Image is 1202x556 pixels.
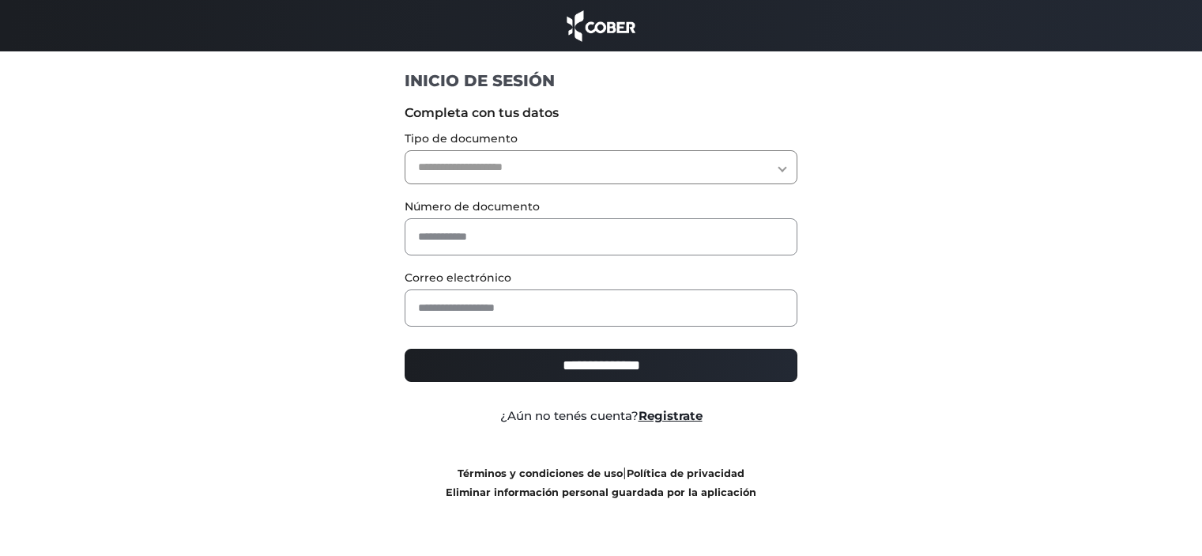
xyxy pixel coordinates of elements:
a: Registrate [639,408,703,423]
a: Política de privacidad [627,467,744,479]
h1: INICIO DE SESIÓN [405,70,797,91]
img: cober_marca.png [563,8,640,43]
label: Correo electrónico [405,270,797,286]
label: Número de documento [405,199,797,215]
div: ¿Aún no tenés cuenta? [393,407,809,426]
div: | [393,463,809,501]
label: Completa con tus datos [405,104,797,123]
a: Términos y condiciones de uso [458,467,623,479]
a: Eliminar información personal guardada por la aplicación [446,486,756,498]
label: Tipo de documento [405,130,797,147]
